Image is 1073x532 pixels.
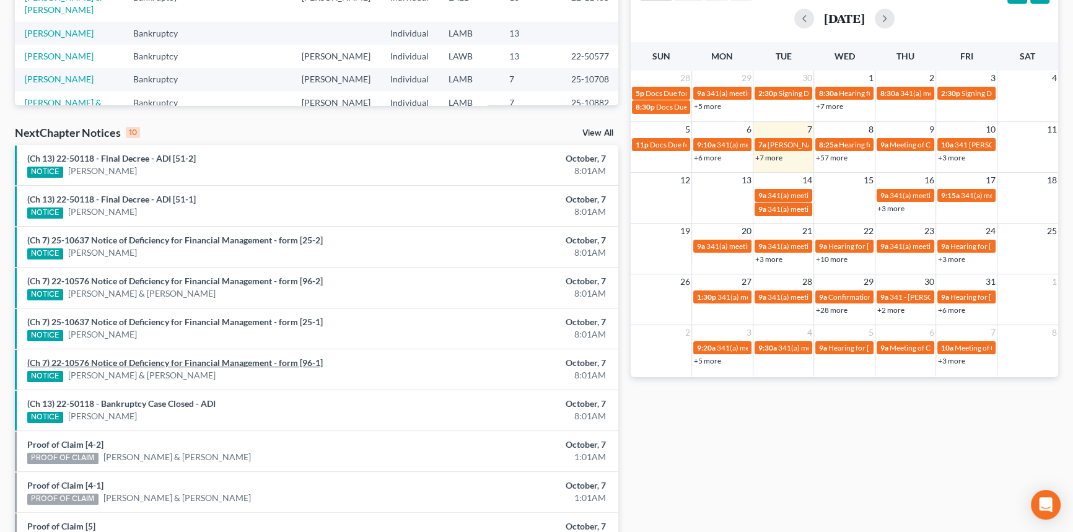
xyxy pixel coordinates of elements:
span: 9a [758,204,766,214]
a: Proof of Claim [4-1] [27,480,103,491]
span: 9a [819,292,827,302]
span: 10 [984,122,997,137]
div: October, 7 [421,234,606,246]
div: NOTICE [27,412,63,423]
span: 22 [862,224,875,238]
td: LAMB [439,68,499,91]
span: 24 [984,224,997,238]
span: 9a [880,191,888,200]
span: 341(a) meeting for [PERSON_NAME] [768,242,887,251]
a: (Ch 7) 22-10576 Notice of Deficiency for Financial Management - form [96-2] [27,276,323,286]
span: Signing Date for [PERSON_NAME] & [PERSON_NAME] [779,89,955,98]
div: 8:01AM [421,410,606,422]
td: LAMB [439,22,499,45]
span: Sat [1020,51,1035,61]
div: 8:01AM [421,328,606,341]
span: 9:10a [697,140,716,149]
a: +7 more [816,102,843,111]
td: Individual [380,22,439,45]
a: [PERSON_NAME] [68,328,137,341]
a: +6 more [938,305,965,315]
span: 9a [697,89,705,98]
span: 9a [697,242,705,251]
span: 341(a) meeting for [PERSON_NAME] [890,242,1009,251]
span: 8:30p [636,102,655,111]
td: Bankruptcy [123,22,201,45]
span: 26 [679,274,691,289]
div: October, 7 [421,275,606,287]
td: 13 [499,45,561,68]
span: 9a [941,292,949,302]
span: Meeting of Creditors for [PERSON_NAME] [890,343,1027,352]
a: (Ch 13) 22-50118 - Final Decree - ADI [51-2] [27,153,196,164]
span: Tue [775,51,791,61]
a: +3 more [755,255,782,264]
a: [PERSON_NAME] [25,51,94,61]
span: 1:30p [697,292,716,302]
td: Individual [380,91,439,126]
a: Proof of Claim [5] [27,521,95,531]
div: October, 7 [421,398,606,410]
td: Individual [380,45,439,68]
span: 2:30p [758,89,777,98]
td: LAMB [439,91,499,126]
span: 29 [740,71,753,85]
span: 341(a) meeting for [PERSON_NAME] [717,140,836,149]
div: NOTICE [27,248,63,259]
span: 341(a) meeting for [PERSON_NAME] [768,204,887,214]
td: 25-10708 [561,68,621,91]
div: 8:01AM [421,287,606,300]
div: 1:01AM [421,451,606,463]
td: [PERSON_NAME] [292,45,380,68]
span: 9a [880,140,888,149]
span: 341(a) meeting for [PERSON_NAME] & [PERSON_NAME] [778,343,963,352]
span: 17 [984,173,997,188]
a: +3 more [938,356,965,365]
span: 7a [758,140,766,149]
span: Thu [896,51,914,61]
a: [PERSON_NAME] [25,28,94,38]
div: October, 7 [421,357,606,369]
a: +3 more [938,255,965,264]
span: 18 [1046,173,1058,188]
span: 8:30a [819,89,838,98]
a: (Ch 13) 22-50118 - Final Decree - ADI [51-1] [27,194,196,204]
td: Bankruptcy [123,68,201,91]
span: 341(a) meeting for [PERSON_NAME] [706,89,826,98]
span: Hearing for [PERSON_NAME] [828,343,925,352]
span: 5 [684,122,691,137]
span: 1 [1051,274,1058,289]
span: 5 [867,325,875,340]
span: 9:30a [758,343,777,352]
span: Docs Due for [PERSON_NAME] [656,102,758,111]
td: Bankruptcy [123,91,201,126]
a: +7 more [755,153,782,162]
span: 11 [1046,122,1058,137]
span: 8 [1051,325,1058,340]
span: 341 - [PERSON_NAME] [890,292,966,302]
a: [PERSON_NAME] [68,246,137,259]
a: [PERSON_NAME] & [PERSON_NAME] [68,369,216,382]
span: 8 [867,122,875,137]
span: 4 [806,325,813,340]
a: +3 more [877,204,904,213]
div: NOTICE [27,167,63,178]
div: PROOF OF CLAIM [27,453,99,464]
span: Hearing for [PERSON_NAME] [839,140,935,149]
td: 22-50577 [561,45,621,68]
span: 1 [867,71,875,85]
span: Fri [960,51,973,61]
a: [PERSON_NAME] [25,74,94,84]
td: Individual [380,68,439,91]
div: 8:01AM [421,206,606,218]
span: 29 [862,274,875,289]
span: 341(a) meeting for [PERSON_NAME] [900,89,1020,98]
span: Sun [652,51,670,61]
a: +5 more [694,102,721,111]
td: 25-10882 [561,91,621,126]
span: Hearing for [PERSON_NAME] & [PERSON_NAME] [828,242,991,251]
span: 341(a) meeting for [PERSON_NAME] [768,191,887,200]
td: Bankruptcy [123,45,201,68]
td: LAWB [439,45,499,68]
div: 10 [126,127,140,138]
